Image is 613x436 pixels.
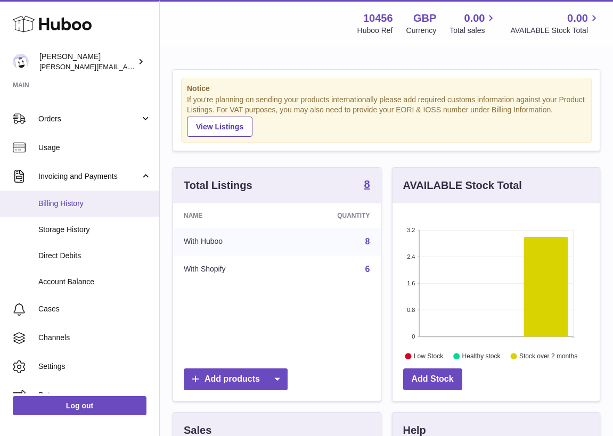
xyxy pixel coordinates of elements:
span: Invoicing and Payments [38,171,140,182]
text: Healthy stock [462,352,501,360]
a: 0.00 AVAILABLE Stock Total [510,11,600,36]
text: Low Stock [413,352,443,360]
td: With Shopify [173,256,285,283]
strong: GBP [413,11,436,26]
td: With Huboo [173,228,285,256]
span: Cases [38,304,151,314]
strong: 8 [364,179,370,190]
span: Total sales [449,26,497,36]
span: Channels [38,333,151,343]
text: 3.2 [407,227,415,233]
a: View Listings [187,117,252,137]
text: Stock over 2 months [519,352,577,360]
text: 1.6 [407,280,415,286]
text: 0.8 [407,307,415,313]
a: Add products [184,368,288,390]
text: 0 [412,333,415,340]
span: Storage History [38,225,151,235]
h3: AVAILABLE Stock Total [403,178,522,193]
strong: 10456 [363,11,393,26]
strong: Notice [187,84,586,94]
span: 0.00 [567,11,588,26]
div: [PERSON_NAME] [39,52,135,72]
a: 8 [364,179,370,192]
span: Orders [38,114,140,124]
span: Account Balance [38,277,151,287]
span: Returns [38,390,151,400]
span: Billing History [38,199,151,209]
a: Add Stock [403,368,462,390]
span: Settings [38,361,151,372]
a: 6 [365,265,370,274]
div: Huboo Ref [357,26,393,36]
span: Usage [38,143,151,153]
span: Direct Debits [38,251,151,261]
img: robert@thesuperpowders.com [13,54,29,70]
span: 0.00 [464,11,485,26]
div: Currency [406,26,437,36]
a: 8 [365,237,370,246]
span: AVAILABLE Stock Total [510,26,600,36]
a: Log out [13,396,146,415]
span: [PERSON_NAME][EMAIL_ADDRESS][DOMAIN_NAME] [39,62,214,71]
th: Name [173,203,285,228]
text: 2.4 [407,253,415,260]
th: Quantity [285,203,380,228]
a: 0.00 Total sales [449,11,497,36]
h3: Total Listings [184,178,252,193]
div: If you're planning on sending your products internationally please add required customs informati... [187,95,586,136]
